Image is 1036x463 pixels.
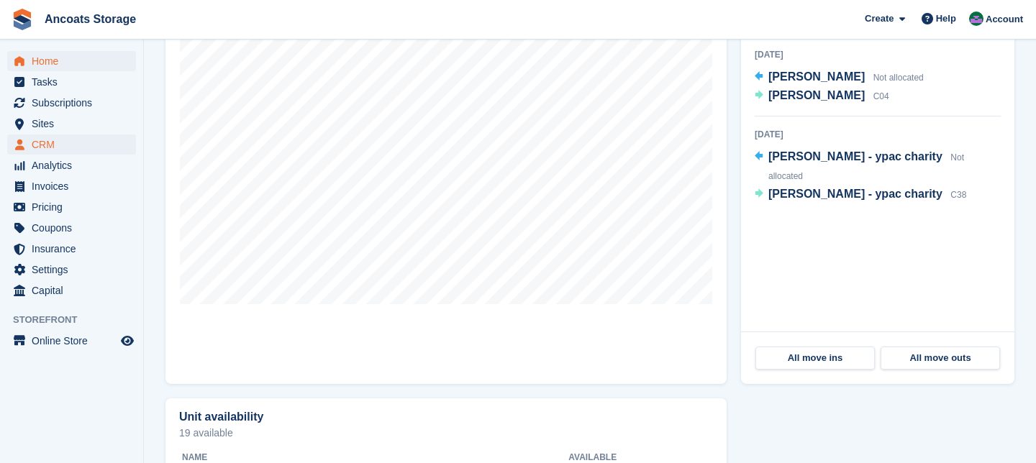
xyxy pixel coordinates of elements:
[7,134,136,155] a: menu
[7,93,136,113] a: menu
[7,72,136,92] a: menu
[768,152,964,181] span: Not allocated
[12,9,33,30] img: stora-icon-8386f47178a22dfd0bd8f6a31ec36ba5ce8667c1dd55bd0f319d3a0aa187defe.svg
[950,190,966,200] span: C38
[179,428,713,438] p: 19 available
[7,218,136,238] a: menu
[32,114,118,134] span: Sites
[32,218,118,238] span: Coupons
[119,332,136,349] a: Preview store
[32,72,118,92] span: Tasks
[873,73,924,83] span: Not allocated
[865,12,894,26] span: Create
[39,7,142,31] a: Ancoats Storage
[755,185,966,204] a: [PERSON_NAME] - ypac charity C38
[32,260,118,280] span: Settings
[768,188,942,200] span: [PERSON_NAME] - ypac charity
[32,51,118,71] span: Home
[32,239,118,259] span: Insurance
[755,128,1001,141] div: [DATE]
[755,148,1001,185] a: [PERSON_NAME] - ypac charity Not allocated
[755,48,1001,61] div: [DATE]
[768,89,865,101] span: [PERSON_NAME]
[32,280,118,301] span: Capital
[32,331,118,351] span: Online Store
[755,68,924,87] a: [PERSON_NAME] Not allocated
[873,91,889,101] span: C04
[32,197,118,217] span: Pricing
[32,155,118,175] span: Analytics
[986,12,1023,27] span: Account
[179,411,263,423] h2: Unit availability
[32,93,118,113] span: Subscriptions
[7,197,136,217] a: menu
[7,239,136,259] a: menu
[755,347,875,370] a: All move ins
[768,70,865,83] span: [PERSON_NAME]
[768,150,942,162] span: [PERSON_NAME] - ypac charity
[7,114,136,134] a: menu
[7,331,136,351] a: menu
[7,51,136,71] a: menu
[881,347,1000,370] a: All move outs
[7,176,136,196] a: menu
[936,12,956,26] span: Help
[13,313,143,327] span: Storefront
[755,87,889,106] a: [PERSON_NAME] C04
[7,260,136,280] a: menu
[32,134,118,155] span: CRM
[165,10,727,384] a: Map
[7,280,136,301] a: menu
[7,155,136,175] a: menu
[32,176,118,196] span: Invoices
